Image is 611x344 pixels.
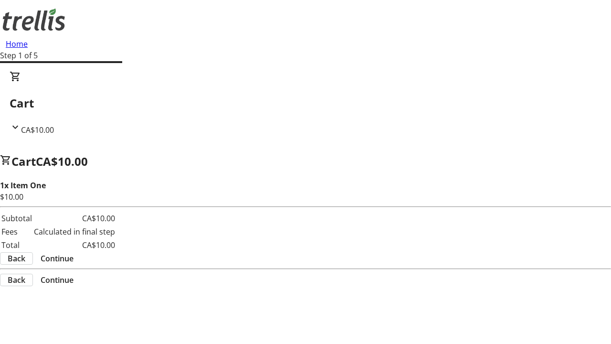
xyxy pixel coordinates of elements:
[1,226,32,238] td: Fees
[21,125,54,135] span: CA$10.00
[33,253,81,264] button: Continue
[10,71,601,136] div: CartCA$10.00
[8,274,25,286] span: Back
[36,153,88,169] span: CA$10.00
[11,153,36,169] span: Cart
[33,226,116,238] td: Calculated in final step
[1,212,32,225] td: Subtotal
[33,212,116,225] td: CA$10.00
[41,274,74,286] span: Continue
[10,95,601,112] h2: Cart
[33,274,81,286] button: Continue
[8,253,25,264] span: Back
[33,239,116,251] td: CA$10.00
[1,239,32,251] td: Total
[41,253,74,264] span: Continue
